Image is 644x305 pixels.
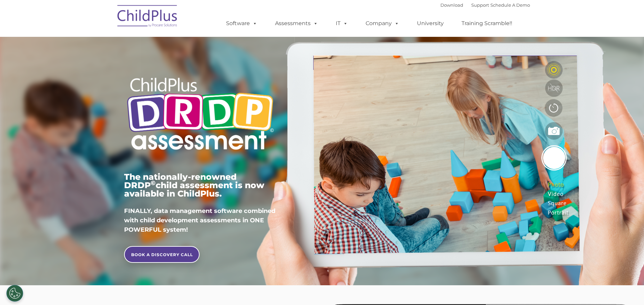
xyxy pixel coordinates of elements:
a: Training Scramble!! [455,17,519,30]
img: Copyright - DRDP Logo Light [124,69,276,161]
img: ChildPlus by Procare Solutions [114,0,181,34]
a: Assessments [268,17,325,30]
a: Company [359,17,406,30]
span: FINALLY, data management software combined with child development assessments in ONE POWERFUL sys... [124,207,275,233]
a: University [410,17,450,30]
a: Software [219,17,264,30]
button: Cookies Settings [6,285,23,302]
font: | [440,2,530,8]
sup: © [151,179,156,187]
a: Support [471,2,489,8]
span: The nationally-renowned DRDP child assessment is now available in ChildPlus. [124,172,264,199]
a: Schedule A Demo [490,2,530,8]
a: Download [440,2,463,8]
a: BOOK A DISCOVERY CALL [124,246,200,263]
a: IT [329,17,355,30]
